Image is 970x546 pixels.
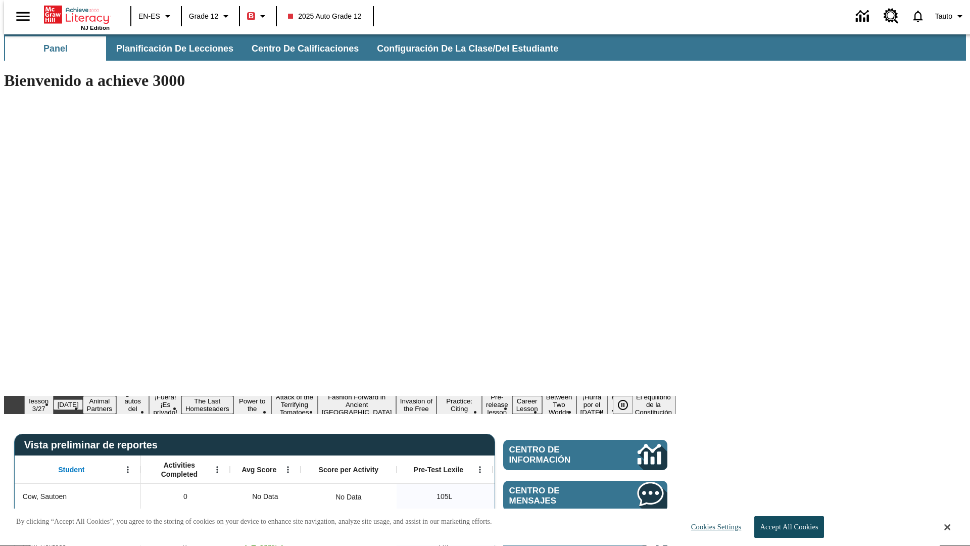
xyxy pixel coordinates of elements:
[330,487,366,507] div: No Data, Cow, Sautoen
[905,3,931,29] a: Notificaciones
[8,2,38,31] button: Abrir el menú lateral
[437,491,452,502] span: 105 Lexile, Cow, Sautoen
[141,484,230,509] div: 0, Cow, Sautoen
[108,36,241,61] button: Planificación de lecciones
[271,392,318,418] button: Slide 8 Attack of the Terrifying Tomatoes
[249,10,254,22] span: B
[482,392,512,418] button: Slide 12 Pre-release lesson
[850,3,878,30] a: Centro de información
[682,517,745,537] button: Cookies Settings
[116,43,233,55] span: Planificación de lecciones
[138,11,160,22] span: EN-ES
[210,462,225,477] button: Abrir menú
[631,392,676,418] button: Slide 17 El equilibrio de la Constitución
[189,11,218,22] span: Grade 12
[134,7,178,25] button: Language: EN-ES, Selecciona un idioma
[280,462,296,477] button: Abrir menú
[149,392,181,418] button: Slide 5 ¡Fuera! ¡Es privado!
[116,388,149,422] button: Slide 4 ¿Los autos del futuro?
[542,392,576,418] button: Slide 14 Between Two Worlds
[230,484,301,509] div: No Data, Cow, Sautoen
[935,11,952,22] span: Tauto
[512,396,542,414] button: Slide 13 Career Lesson
[509,445,604,465] span: Centro de información
[396,388,437,422] button: Slide 10 The Invasion of the Free CD
[183,491,187,502] span: 0
[81,25,110,31] span: NJ Edition
[4,34,966,61] div: Subbarra de navegación
[288,11,361,22] span: 2025 Auto Grade 12
[44,5,110,25] a: Portada
[24,388,54,422] button: Slide 1 Test lesson 3/27 en
[318,392,396,418] button: Slide 9 Fashion Forward in Ancient Rome
[54,399,83,410] button: Slide 2 Día del Trabajo
[437,388,482,422] button: Slide 11 Mixed Practice: Citing Evidence
[247,486,283,507] span: No Data
[83,396,116,414] button: Slide 3 Animal Partners
[319,465,379,474] span: Score per Activity
[613,396,643,414] div: Pausar
[878,3,905,30] a: Centro de recursos, Se abrirá en una pestaña nueva.
[58,465,84,474] span: Student
[181,396,233,414] button: Slide 6 The Last Homesteaders
[44,4,110,31] div: Portada
[120,462,135,477] button: Abrir menú
[243,7,273,25] button: Boost El color de la clase es rojo. Cambiar el color de la clase.
[377,43,558,55] span: Configuración de la clase/del estudiante
[503,440,667,470] a: Centro de información
[23,491,67,502] span: Cow, Sautoen
[931,7,970,25] button: Perfil/Configuración
[944,523,950,532] button: Close
[233,388,271,422] button: Slide 7 Solar Power to the People
[4,71,676,90] h1: Bienvenido a achieve 3000
[146,461,213,479] span: Activities Completed
[16,517,492,527] p: By clicking “Accept All Cookies”, you agree to the storing of cookies on your device to enhance s...
[24,439,163,451] span: Vista preliminar de reportes
[503,481,667,511] a: Centro de mensajes
[576,392,608,418] button: Slide 15 ¡Hurra por el Día de la Constitución!
[607,392,630,418] button: Slide 16 Point of View
[4,36,567,61] div: Subbarra de navegación
[369,36,566,61] button: Configuración de la clase/del estudiante
[252,43,359,55] span: Centro de calificaciones
[493,484,589,509] div: Beginning reader 105 Lexile, ER, Según la medida de lectura Lexile, el estudiante es un Lector Em...
[472,462,488,477] button: Abrir menú
[5,36,106,61] button: Panel
[613,396,633,414] button: Pausar
[244,36,367,61] button: Centro de calificaciones
[43,43,68,55] span: Panel
[509,486,607,506] span: Centro de mensajes
[185,7,236,25] button: Grado: Grade 12, Elige un grado
[241,465,276,474] span: Avg Score
[754,516,823,538] button: Accept All Cookies
[414,465,464,474] span: Pre-Test Lexile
